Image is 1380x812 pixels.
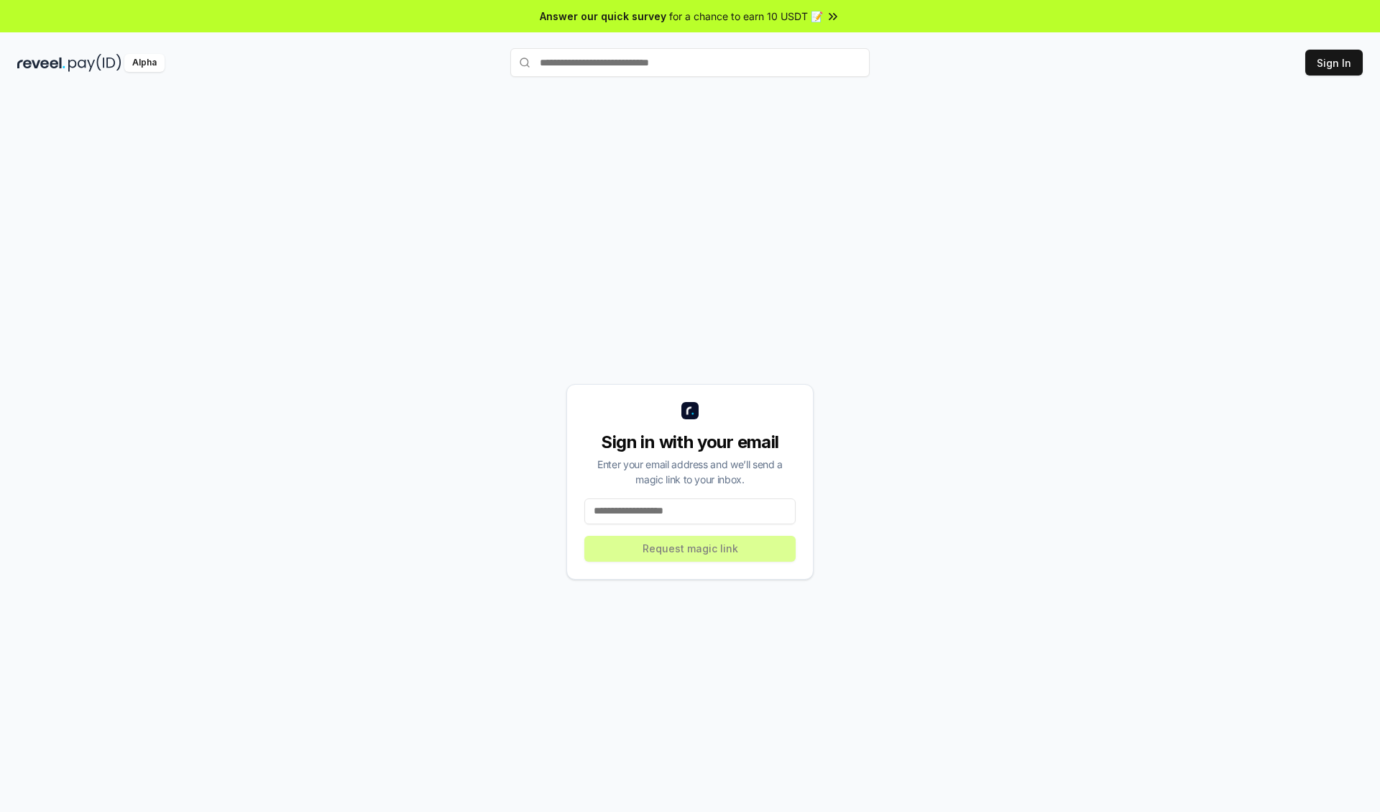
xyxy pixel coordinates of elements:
img: reveel_dark [17,54,65,72]
img: pay_id [68,54,121,72]
div: Alpha [124,54,165,72]
button: Sign In [1305,50,1363,76]
div: Sign in with your email [584,431,796,454]
span: for a chance to earn 10 USDT 📝 [669,9,823,24]
span: Answer our quick survey [540,9,666,24]
img: logo_small [681,402,699,419]
div: Enter your email address and we’ll send a magic link to your inbox. [584,457,796,487]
